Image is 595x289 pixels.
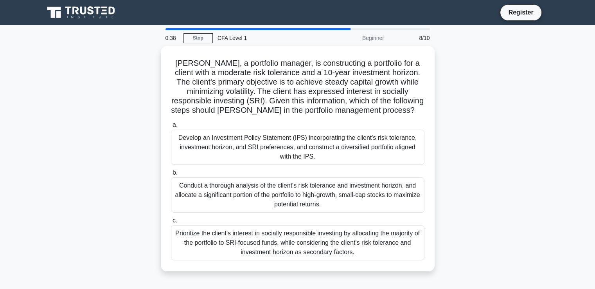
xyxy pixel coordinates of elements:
[171,130,424,165] div: Develop an Investment Policy Statement (IPS) incorporating the client's risk tolerance, investmen...
[173,169,178,176] span: b.
[173,121,178,128] span: a.
[170,58,425,116] h5: [PERSON_NAME], a portfolio manager, is constructing a portfolio for a client with a moderate risk...
[389,30,435,46] div: 8/10
[171,177,424,213] div: Conduct a thorough analysis of the client's risk tolerance and investment horizon, and allocate a...
[183,33,213,43] a: Stop
[173,217,177,224] span: c.
[213,30,320,46] div: CFA Level 1
[171,225,424,260] div: Prioritize the client's interest in socially responsible investing by allocating the majority of ...
[161,30,183,46] div: 0:38
[320,30,389,46] div: Beginner
[503,7,538,17] a: Register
